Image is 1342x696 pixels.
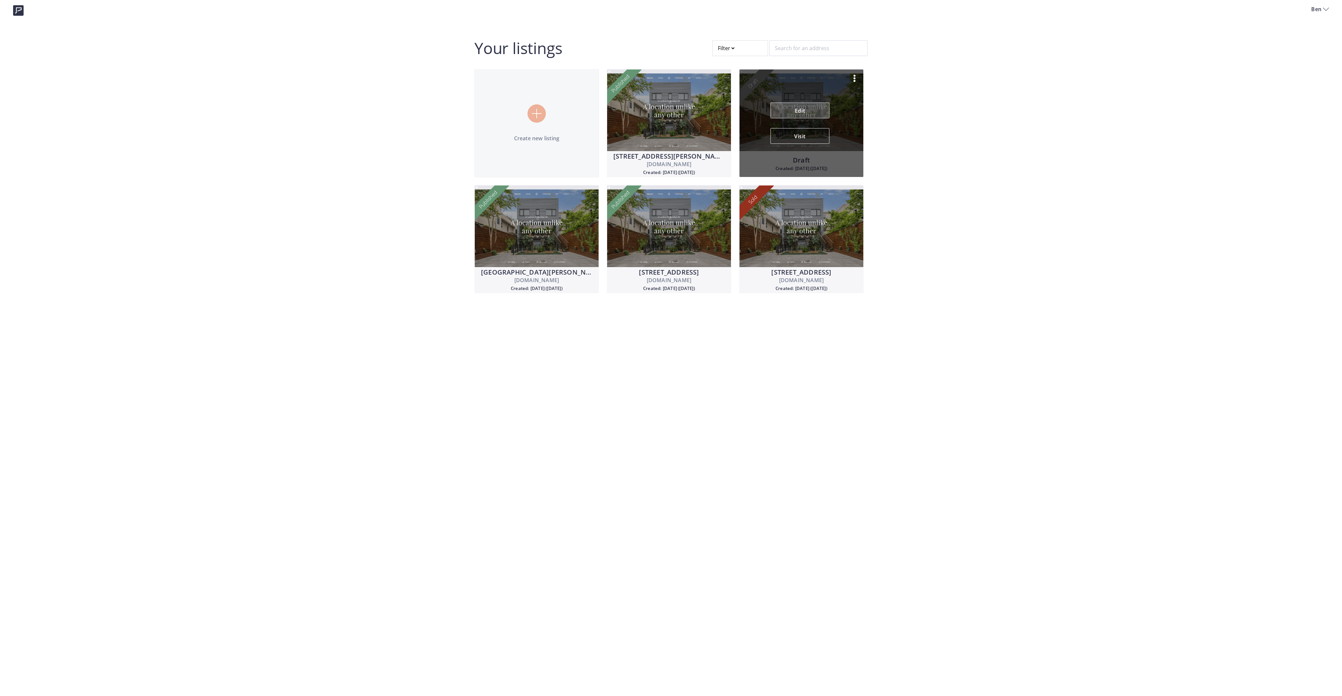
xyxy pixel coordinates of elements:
[771,103,830,118] a: Edit
[474,40,562,56] h2: Your listings
[769,40,868,56] input: Search for an address
[1311,5,1323,13] span: Ben
[771,128,830,144] button: Visit
[13,5,24,16] img: logo
[474,69,599,177] a: Create new listing
[475,134,599,142] p: Create new listing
